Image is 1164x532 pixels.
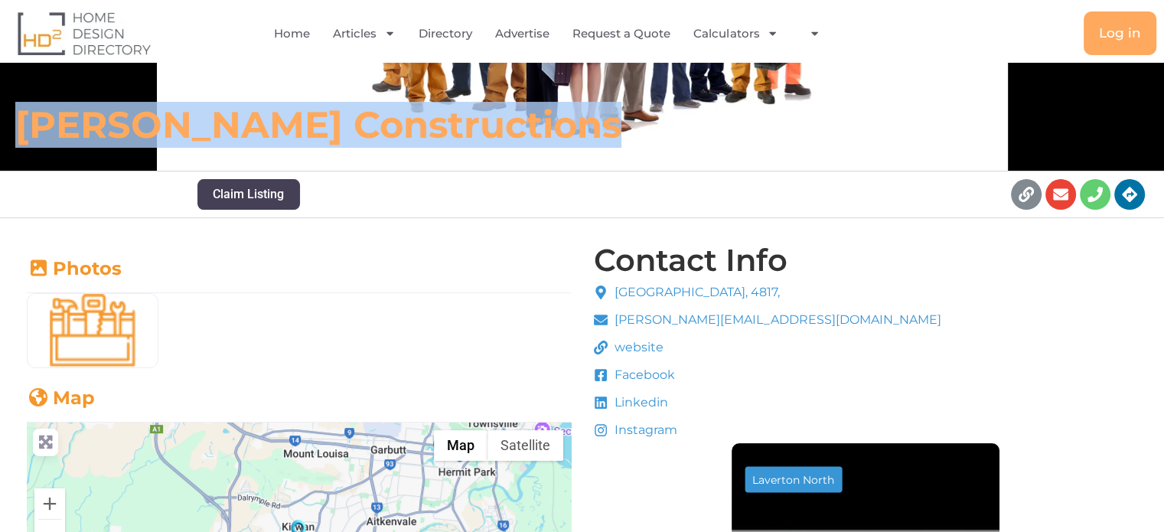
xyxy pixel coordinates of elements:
nav: Menu [237,16,869,51]
span: website [611,338,664,357]
span: Facebook [611,366,675,384]
span: Linkedin [611,393,668,412]
span: Instagram [611,421,677,439]
span: Log in [1099,27,1141,40]
a: Photos [27,257,122,279]
span: [PERSON_NAME][EMAIL_ADDRESS][DOMAIN_NAME] [611,311,941,329]
a: Log in [1084,11,1156,55]
button: Show satellite imagery [487,430,563,461]
a: Map [27,387,95,409]
a: [PERSON_NAME][EMAIL_ADDRESS][DOMAIN_NAME] [594,311,942,329]
a: website [594,338,942,357]
a: Directory [419,16,472,51]
a: Advertise [495,16,549,51]
div: Laverton North [752,475,834,485]
button: Claim Listing [197,179,299,210]
a: Request a Quote [572,16,670,51]
span: [GEOGRAPHIC_DATA], 4817, [611,283,780,302]
a: Articles [333,16,396,51]
h6: [PERSON_NAME] Constructions [15,102,807,148]
a: Home [274,16,310,51]
a: Calculators [693,16,778,51]
img: Builders [28,294,158,367]
button: Zoom in [34,488,65,519]
button: Show street map [434,430,487,461]
h4: Contact Info [594,245,787,276]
